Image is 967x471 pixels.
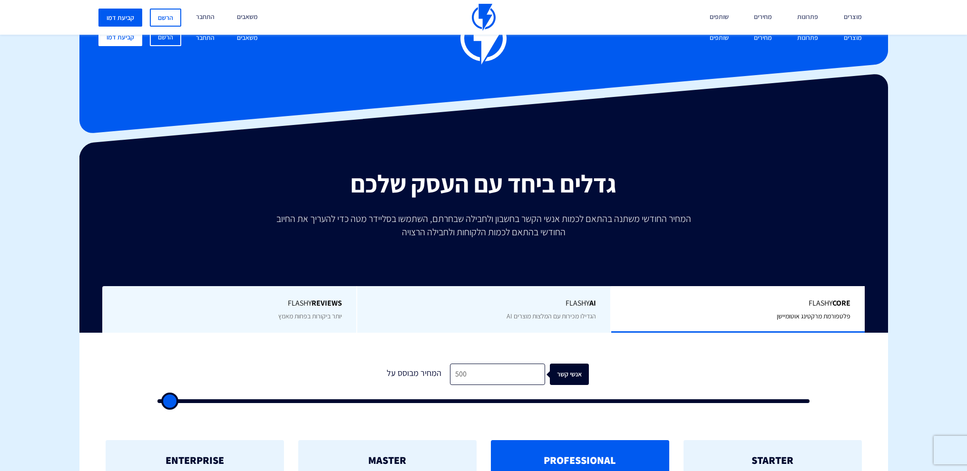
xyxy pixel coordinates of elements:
[278,312,342,320] span: יותר ביקורות בפחות מאמץ
[270,212,698,239] p: המחיר החודשי משתנה בהתאם לכמות אנשי הקשר בחשבון ולחבילה שבחרתם, השתמשו בסליידר מטה כדי להעריך את ...
[312,298,342,308] b: REVIEWS
[832,298,850,308] b: Core
[703,28,736,48] a: שותפים
[777,312,850,320] span: פלטפורמת מרקטינג אוטומיישן
[230,28,265,48] a: משאבים
[150,28,181,46] a: הרשם
[790,28,825,48] a: פתרונות
[507,312,596,320] span: הגדילו מכירות עם המלצות מוצרים AI
[698,454,848,466] h2: STARTER
[150,9,181,27] a: הרשם
[120,454,270,466] h2: ENTERPRISE
[98,9,142,27] a: קביעת דמו
[557,364,596,385] div: אנשי קשר
[313,454,462,466] h2: MASTER
[87,170,881,197] h2: גדלים ביחד עם העסק שלכם
[117,298,342,309] span: Flashy
[379,364,450,385] div: המחיר מבוסס על
[189,28,222,48] a: התחבר
[98,28,142,46] a: קביעת דמו
[625,298,850,309] span: Flashy
[747,28,779,48] a: מחירים
[505,454,655,466] h2: PROFESSIONAL
[371,298,596,309] span: Flashy
[589,298,596,308] b: AI
[837,28,869,48] a: מוצרים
